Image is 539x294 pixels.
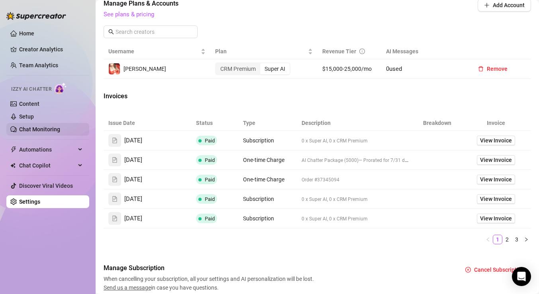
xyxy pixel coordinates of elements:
[359,49,365,54] span: info-circle
[472,62,514,75] button: Remove
[414,115,461,131] th: Breakdown
[322,48,356,55] span: Revenue Tier
[461,115,531,131] th: Invoice
[486,237,490,242] span: left
[260,63,290,74] div: Super AI
[512,267,531,286] div: Open Intercom Messenger
[238,150,297,170] td: One-time Charge
[493,235,502,244] li: 1
[465,267,471,273] span: close-circle
[302,177,339,183] span: Order #37345094
[104,275,316,292] span: When cancelling your subscription, all your settings and AI personalization will be lost. in case...
[19,159,76,172] span: Chat Copilot
[108,29,114,35] span: search
[521,235,531,244] li: Next Page
[238,189,297,209] td: Subscription
[123,66,166,72] span: [PERSON_NAME]
[112,196,118,202] span: file-text
[10,163,16,168] img: Chat Copilot
[474,267,525,273] span: Cancel Subscription
[109,63,120,74] img: Nicole
[205,216,215,222] span: Paid
[480,214,512,223] span: View Invoice
[480,156,512,164] span: View Invoice
[318,59,382,79] td: $15,000-25,000/mo
[108,47,199,56] span: Username
[386,65,402,72] span: 0 used
[215,47,306,56] span: Plan
[112,138,118,143] span: file-text
[124,195,142,204] span: [DATE]
[297,131,414,150] td: 0 x Super AI, 0 x CRM Premium
[205,138,215,144] span: Paid
[483,235,493,244] button: left
[238,131,297,150] td: Subscription
[477,214,515,223] a: View Invoice
[503,235,512,244] a: 2
[238,209,297,228] td: Subscription
[19,199,40,205] a: Settings
[205,177,215,183] span: Paid
[104,263,316,273] span: Manage Subscription
[19,43,83,56] a: Creator Analytics
[478,66,484,72] span: delete
[116,27,186,36] input: Search creators
[112,157,118,163] span: file-text
[19,126,60,132] a: Chat Monitoring
[19,183,73,189] a: Discover Viral Videos
[297,209,414,228] td: 0 x Super AI, 0 x CRM Premium
[124,136,142,146] span: [DATE]
[459,263,531,276] button: Cancel Subscription
[19,101,39,107] a: Content
[104,115,191,131] th: Issue Date
[359,157,456,163] span: — Prorated for 7/31 days left ([DATE] - [DATE])
[477,194,515,204] a: View Invoice
[210,44,317,59] th: Plan
[104,92,237,101] span: Invoices
[297,189,414,209] td: 0 x Super AI, 0 x CRM Premium
[238,115,297,131] th: Type
[512,235,521,244] a: 3
[19,62,58,68] a: Team Analytics
[19,113,34,120] a: Setup
[302,197,368,202] span: 0 x Super AI, 0 x CRM Premium
[493,2,525,8] span: Add Account
[205,196,215,202] span: Paid
[477,136,515,145] a: View Invoice
[483,235,493,244] li: Previous Page
[477,175,515,184] a: View Invoice
[124,214,142,224] span: [DATE]
[302,138,368,144] span: 0 x Super AI, 0 x CRM Premium
[104,284,151,291] span: Send us a message
[480,195,512,203] span: View Invoice
[493,235,502,244] a: 1
[480,136,512,145] span: View Invoice
[191,115,238,131] th: Status
[512,235,521,244] li: 3
[6,12,66,20] img: logo-BBDzfeDw.svg
[216,63,260,74] div: CRM Premium
[215,62,290,75] div: segmented control
[297,115,414,131] th: Description
[477,155,515,165] a: View Invoice
[19,143,76,156] span: Automations
[480,175,512,184] span: View Invoice
[302,216,368,222] span: 0 x Super AI, 0 x CRM Premium
[112,216,118,221] span: file-text
[11,86,51,93] span: Izzy AI Chatter
[124,156,142,165] span: [DATE]
[124,175,142,185] span: [DATE]
[104,44,210,59] th: Username
[19,30,34,37] a: Home
[487,66,508,72] span: Remove
[521,235,531,244] button: right
[10,146,17,153] span: thunderbolt
[381,44,467,59] th: AI Messages
[205,157,215,163] span: Paid
[524,237,529,242] span: right
[55,82,67,94] img: AI Chatter
[302,158,359,163] span: AI Chatter Package (5000)
[484,2,490,8] span: plus
[104,11,154,18] a: See plans & pricing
